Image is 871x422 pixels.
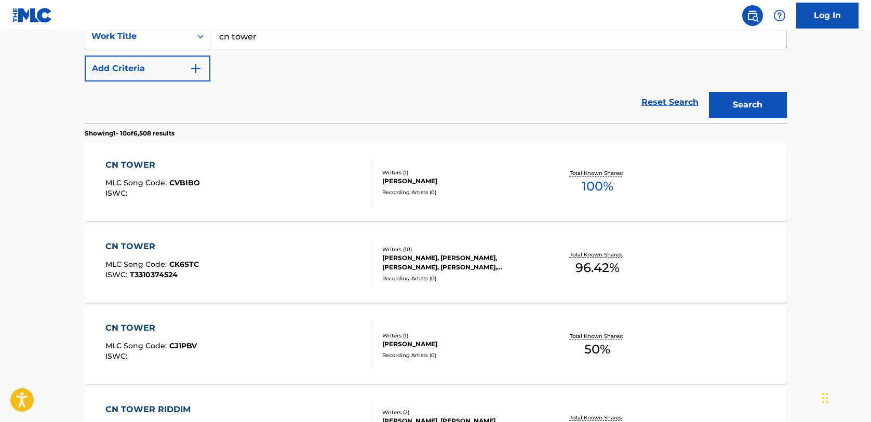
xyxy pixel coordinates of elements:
a: CN TOWERMLC Song Code:CJ1PBVISWC:Writers (1)[PERSON_NAME]Recording Artists (0)Total Known Shares:50% [85,306,787,384]
a: Reset Search [636,91,704,114]
div: Writers ( 2 ) [382,409,539,416]
form: Search Form [85,23,787,123]
img: help [773,9,786,22]
div: Drag [822,383,828,414]
div: Recording Artists ( 0 ) [382,188,539,196]
span: MLC Song Code : [105,260,169,269]
button: Add Criteria [85,56,210,81]
div: CN TOWER [105,240,199,253]
span: CJ1PBV [169,341,197,350]
img: search [746,9,759,22]
div: Writers ( 1 ) [382,332,539,339]
div: Recording Artists ( 0 ) [382,275,539,282]
span: ISWC : [105,188,130,198]
span: T3310374524 [130,270,178,279]
p: Showing 1 - 10 of 6,508 results [85,129,175,138]
button: Search [709,92,787,118]
p: Total Known Shares: [570,332,625,340]
div: Writers ( 1 ) [382,169,539,176]
div: Help [769,5,790,26]
span: CK6STC [169,260,199,269]
div: CN TOWER [105,159,200,171]
a: Public Search [742,5,763,26]
div: Writers ( 10 ) [382,246,539,253]
span: 100 % [582,177,613,196]
a: CN TOWERMLC Song Code:CVBIBOISWC:Writers (1)[PERSON_NAME]Recording Artists (0)Total Known Shares:... [85,143,787,221]
span: 96.42 % [575,258,620,277]
div: Work Title [91,30,185,43]
p: Total Known Shares: [570,414,625,421]
p: Total Known Shares: [570,169,625,177]
div: [PERSON_NAME] [382,339,539,349]
img: MLC Logo [12,8,52,23]
div: CN TOWER RIDDIM [105,403,201,416]
span: ISWC : [105,270,130,279]
div: [PERSON_NAME] [382,176,539,186]
img: 9d2ae6d4665cec9f34b9.svg [190,62,202,75]
a: CN TOWERMLC Song Code:CK6STCISWC:T3310374524Writers (10)[PERSON_NAME], [PERSON_NAME], [PERSON_NAM... [85,225,787,303]
div: [PERSON_NAME], [PERSON_NAME], [PERSON_NAME], [PERSON_NAME], [PERSON_NAME] [PERSON_NAME], [PERSON_... [382,253,539,272]
span: 50 % [584,340,610,359]
span: CVBIBO [169,178,200,187]
p: Total Known Shares: [570,251,625,258]
a: Log In [796,3,859,29]
span: MLC Song Code : [105,178,169,187]
iframe: Chat Widget [819,372,871,422]
div: CN TOWER [105,322,197,334]
span: MLC Song Code : [105,341,169,350]
span: ISWC : [105,351,130,361]
div: Recording Artists ( 0 ) [382,351,539,359]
